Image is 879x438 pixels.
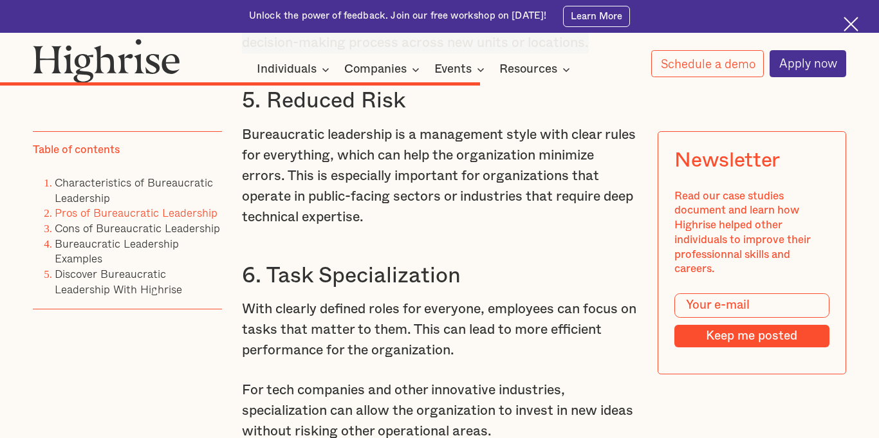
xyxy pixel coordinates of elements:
form: Modal Form [674,293,829,348]
h3: 6. Task Specialization [242,262,637,290]
input: Your e-mail [674,293,829,318]
div: Individuals [257,62,317,77]
a: Pros of Bureaucratic Leadership [55,205,217,222]
div: Resources [499,62,557,77]
div: Unlock the power of feedback. Join our free workshop on [DATE]! [249,10,546,23]
a: Schedule a demo [651,50,764,77]
a: Cons of Bureaucratic Leadership [55,220,220,237]
div: Companies [344,62,407,77]
div: Newsletter [674,149,780,173]
div: Events [434,62,488,77]
div: Individuals [257,62,333,77]
div: Table of contents [33,143,120,158]
div: Resources [499,62,574,77]
p: With clearly defined roles for everyone, employees can focus on tasks that matter to them. This c... [242,299,637,361]
a: Learn More [563,6,630,27]
img: Cross icon [844,17,858,32]
a: Bureaucratic Leadership Examples [55,235,179,268]
input: Keep me posted [674,325,829,348]
div: Read our case studies document and learn how Highrise helped other individuals to improve their p... [674,189,829,277]
h3: 5. Reduced Risk [242,87,637,115]
a: Characteristics of Bureaucratic Leadership [55,174,213,206]
img: Highrise logo [33,39,180,83]
p: Bureaucratic leadership is a management style with clear rules for everything, which can help the... [242,125,637,228]
div: Companies [344,62,423,77]
div: Events [434,62,472,77]
a: Discover Bureaucratic Leadership With Highrise [55,266,182,298]
a: Apply now [770,50,846,77]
